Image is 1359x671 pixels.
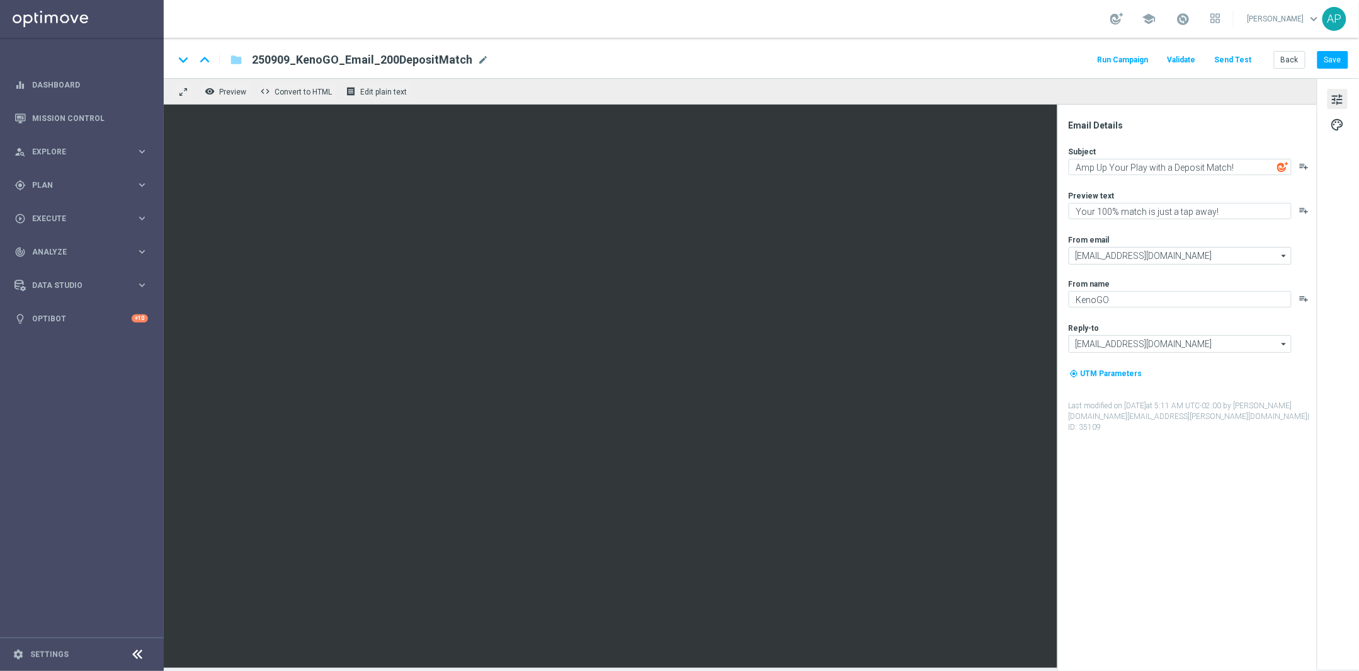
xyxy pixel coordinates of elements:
button: play_circle_outline Execute keyboard_arrow_right [14,214,149,224]
button: playlist_add [1299,205,1309,215]
label: Reply-to [1069,323,1100,333]
span: keyboard_arrow_down [1307,12,1321,26]
i: keyboard_arrow_right [136,246,148,258]
img: optiGenie.svg [1277,161,1288,173]
div: Mission Control [14,101,148,135]
button: equalizer Dashboard [14,80,149,90]
span: Explore [32,148,136,156]
input: Select [1069,335,1292,353]
div: Dashboard [14,68,148,101]
button: playlist_add [1299,161,1309,171]
span: Preview [219,88,246,96]
button: lightbulb Optibot +10 [14,314,149,324]
span: school [1142,12,1156,26]
button: tune [1328,89,1348,109]
span: Validate [1168,55,1196,64]
div: Optibot [14,302,148,335]
i: my_location [1070,369,1079,378]
button: Data Studio keyboard_arrow_right [14,280,149,290]
span: UTM Parameters [1081,369,1142,378]
div: Plan [14,180,136,191]
span: Execute [32,215,136,222]
span: code [260,86,270,96]
i: lightbulb [14,313,26,324]
div: Execute [14,213,136,224]
i: receipt [346,86,356,96]
a: Settings [30,651,69,658]
i: gps_fixed [14,180,26,191]
i: arrow_drop_down [1278,336,1291,352]
div: +10 [132,314,148,323]
i: settings [13,649,24,660]
a: Mission Control [32,101,148,135]
span: Convert to HTML [275,88,332,96]
a: Dashboard [32,68,148,101]
label: From email [1069,235,1110,245]
span: Plan [32,181,136,189]
span: Data Studio [32,282,136,289]
span: mode_edit [477,54,489,66]
button: remove_red_eye Preview [202,83,252,100]
button: code Convert to HTML [257,83,338,100]
i: keyboard_arrow_right [136,279,148,291]
span: palette [1331,117,1345,133]
a: [PERSON_NAME]keyboard_arrow_down [1246,9,1322,28]
i: folder [230,52,242,67]
div: Analyze [14,246,136,258]
span: 250909_KenoGO_Email_200DepositMatch [252,52,472,67]
button: Send Test [1213,52,1254,69]
div: Explore [14,146,136,158]
button: folder [229,50,244,70]
button: Run Campaign [1096,52,1151,69]
i: keyboard_arrow_right [136,146,148,158]
button: playlist_add [1299,294,1309,304]
label: Last modified on [DATE] at 5:11 AM UTC-02:00 by [PERSON_NAME][DOMAIN_NAME][EMAIL_ADDRESS][PERSON_... [1069,401,1316,432]
span: Edit plain text [360,88,407,96]
div: AP [1322,7,1346,31]
button: person_search Explore keyboard_arrow_right [14,147,149,157]
i: keyboard_arrow_down [174,50,193,69]
div: Data Studio [14,280,136,291]
span: tune [1331,91,1345,108]
i: arrow_drop_down [1278,248,1291,264]
button: track_changes Analyze keyboard_arrow_right [14,247,149,257]
i: person_search [14,146,26,158]
i: track_changes [14,246,26,258]
i: keyboard_arrow_up [195,50,214,69]
button: Validate [1166,52,1198,69]
label: From name [1069,279,1110,289]
i: equalizer [14,79,26,91]
label: Preview text [1069,191,1115,201]
i: keyboard_arrow_right [136,179,148,191]
button: my_location UTM Parameters [1069,367,1144,381]
span: Analyze [32,248,136,256]
input: Select [1069,247,1292,265]
label: Subject [1069,147,1096,157]
button: receipt Edit plain text [343,83,412,100]
button: palette [1328,114,1348,134]
i: keyboard_arrow_right [136,212,148,224]
i: play_circle_outline [14,213,26,224]
a: Optibot [32,302,132,335]
button: Save [1317,51,1348,69]
button: Back [1274,51,1305,69]
div: Email Details [1069,120,1316,131]
i: remove_red_eye [205,86,215,96]
button: gps_fixed Plan keyboard_arrow_right [14,180,149,190]
button: Mission Control [14,113,149,123]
